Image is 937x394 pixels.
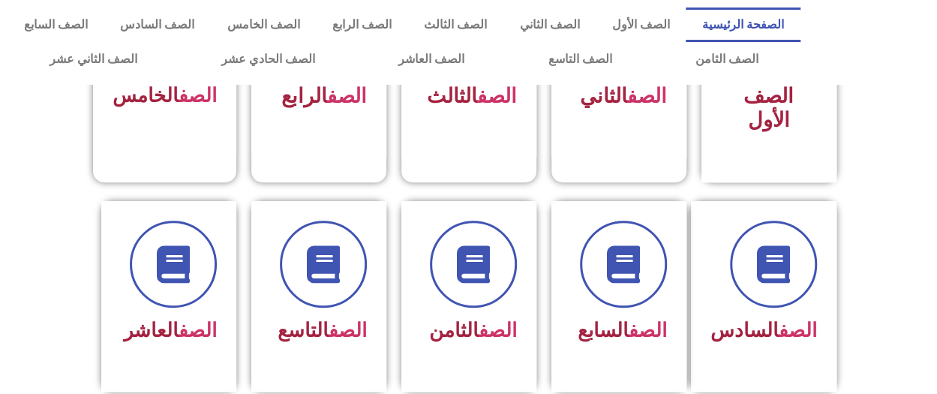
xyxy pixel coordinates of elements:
[179,42,356,77] a: الصف الحادي عشر
[710,319,817,341] span: السادس
[327,84,367,108] a: الصف
[479,319,517,341] a: الصف
[578,319,667,341] span: السابع
[427,84,517,108] span: الثالث
[596,8,686,42] a: الصف الأول
[179,319,217,341] a: الصف
[686,8,800,42] a: الصفحة الرئيسية
[211,8,316,42] a: الصف الخامس
[580,84,667,108] span: الثاني
[503,8,596,42] a: الصف الثاني
[316,8,407,42] a: الصف الرابع
[8,8,104,42] a: الصف السابع
[477,84,517,108] a: الصف
[629,319,667,341] a: الصف
[278,319,367,341] span: التاسع
[329,319,367,341] a: الصف
[179,84,217,107] a: الصف
[627,84,667,108] a: الصف
[779,319,817,341] a: الصف
[113,84,217,107] span: الخامس
[281,84,367,108] span: الرابع
[408,8,503,42] a: الصف الثالث
[653,42,800,77] a: الصف الثامن
[356,42,506,77] a: الصف العاشر
[104,8,211,42] a: الصف السادس
[429,319,517,341] span: الثامن
[124,319,217,341] span: العاشر
[8,42,179,77] a: الصف الثاني عشر
[506,42,653,77] a: الصف التاسع
[743,84,794,132] span: الصف الأول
